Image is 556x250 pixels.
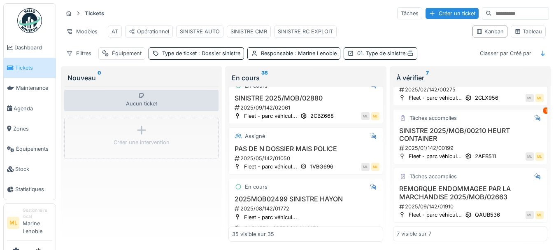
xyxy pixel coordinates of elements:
div: ML [361,163,370,171]
a: Zones [4,119,56,139]
div: ML [526,94,534,102]
div: SINISTRE CMR [230,28,267,35]
div: 2025/09/142/01910 [398,203,544,210]
div: 1 [543,107,549,114]
div: À vérifier [396,73,544,83]
div: ML [535,211,544,219]
img: Badge_color-CXgf-gQk.svg [17,8,42,33]
div: AT [112,28,118,35]
div: 2AFB511 [475,152,496,160]
span: Maintenance [16,84,52,92]
div: 2CLX956 [475,94,498,102]
div: Filtres [63,47,95,59]
div: Créer un ticket [426,8,479,19]
span: Zones [13,125,52,133]
div: ML [535,94,544,102]
div: 1VBG696 [310,163,333,171]
div: 2025/02/142/00275 [398,86,544,93]
div: Opérationnel [129,28,169,35]
div: QAUB536 [475,211,500,219]
sup: 0 [98,73,101,83]
div: Classer par Créé par [476,47,535,59]
div: SINISTRE RC EXPLOIT [278,28,333,35]
div: Fleet - parc véhicul... [409,94,462,102]
div: SINISTRE AUTO [180,28,220,35]
div: Tableau [514,28,542,35]
a: Statistiques [4,179,56,199]
div: 2025/08/142/01772 [234,205,379,213]
a: Maintenance [4,78,56,98]
span: Dashboard [14,44,52,51]
sup: 7 [426,73,429,83]
div: En cours [245,183,268,191]
h3: SINISTRE 2025/MOB/02880 [232,94,379,102]
div: QAPH574 - [PERSON_NAME] [244,224,318,232]
a: Stock [4,159,56,179]
div: Nouveau [67,73,215,83]
div: Fleet - parc véhicul... [244,163,297,171]
div: Aucun ticket [64,90,219,111]
div: Type de ticket [162,49,240,57]
div: 35 visible sur 35 [232,230,274,238]
div: Équipement [112,49,142,57]
div: ML [535,152,544,161]
li: Marine Lenoble [23,207,52,239]
div: ML [371,163,379,171]
h3: 2025MOB02499 SINISTRE HAYON [232,195,379,203]
div: Fleet - parc véhicul... [244,112,297,120]
span: : Marine Lenoble [293,50,337,56]
div: Fleet - parc véhicul... [409,211,462,219]
div: 2025/05/142/01050 [234,154,379,162]
div: Tâches [397,7,422,19]
div: 2CBZ668 [310,112,334,120]
div: Kanban [476,28,504,35]
span: Équipements [16,145,52,153]
div: Gestionnaire local [23,207,52,220]
a: Dashboard [4,37,56,58]
h3: REMORQUE ENDOMMAGEE PAR LA MARCHANDISE 2025/MOB/02663 [397,185,544,201]
span: Tickets [15,64,52,72]
div: Fleet - parc véhicul... [409,152,462,160]
span: Statistiques [15,185,52,193]
div: Fleet - parc véhicul... [244,213,297,221]
div: 01. Type de sinistre [357,49,414,57]
a: Agenda [4,98,56,119]
span: Agenda [14,105,52,112]
div: Créer une intervention [114,138,170,146]
div: Modèles [63,26,101,37]
div: 2025/01/142/00199 [398,144,544,152]
a: Tickets [4,58,56,78]
div: ML [361,112,370,120]
sup: 35 [261,73,268,83]
h3: SINISTRE 2025/MOB/00210 HEURT CONTAINER [397,127,544,143]
li: ML [7,217,19,229]
a: ML Gestionnaire localMarine Lenoble [7,207,52,241]
span: : [405,50,414,56]
span: Stock [15,165,52,173]
div: Assigné [245,132,265,140]
div: En cours [232,73,379,83]
span: : Dossier sinistre [197,50,240,56]
strong: Tickets [81,9,107,17]
div: Tâches accomplies [409,114,457,122]
div: ML [371,112,379,120]
div: Tâches accomplies [409,173,457,180]
div: 7 visible sur 7 [397,230,431,238]
h3: PAS DE N DOSSIER MAIS POLICE [232,145,379,153]
div: Responsable [261,49,337,57]
div: ML [526,152,534,161]
a: Équipements [4,139,56,159]
div: 2025/09/142/02061 [234,104,379,112]
div: ML [526,211,534,219]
